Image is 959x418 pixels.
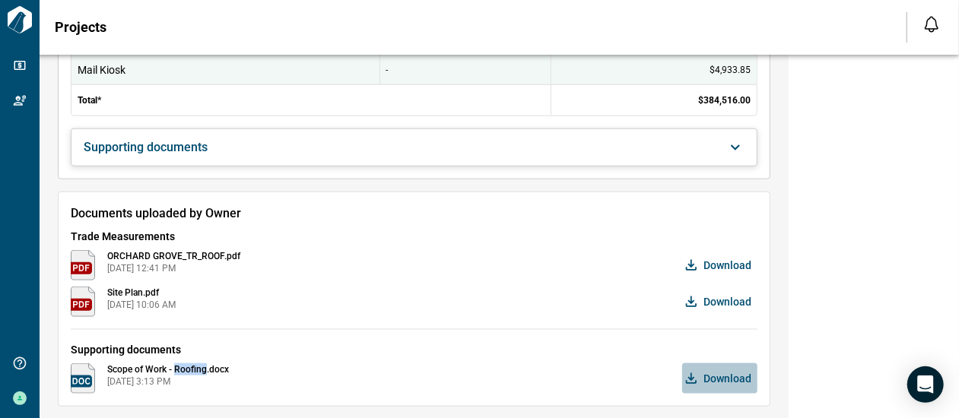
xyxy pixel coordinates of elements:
[703,258,751,273] span: Download
[698,94,751,106] span: $384,516.00
[71,363,95,394] img: docx
[107,262,240,274] span: [DATE] 12:41 PM
[682,287,757,317] button: Download
[71,229,757,244] span: Trade Measurements
[107,250,240,262] span: ORCHARD GROVE_TR_ROOF.pdf
[703,371,751,386] span: Download
[682,250,757,280] button: Download
[78,94,101,106] span: Total *
[386,65,389,75] span: -
[682,363,757,394] button: Download
[55,20,106,35] span: Projects
[71,129,757,166] div: Supporting documents
[907,366,944,403] div: Open Intercom Messenger
[703,294,751,309] span: Download
[84,140,208,155] span: Supporting documents
[107,299,176,311] span: [DATE] 10:06 AM
[78,62,373,78] span: Mail Kiosk
[71,287,95,317] img: pdf
[71,342,757,357] span: Supporting documents
[107,375,229,388] span: [DATE] 3:13 PM
[107,287,176,299] span: Site Plan.pdf
[71,204,757,223] span: Documents uploaded by Owner
[710,64,751,76] span: $4,933.85
[919,12,944,36] button: Open notification feed
[107,363,229,375] span: Scope of Work - Roofing.docx
[71,250,95,280] img: pdf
